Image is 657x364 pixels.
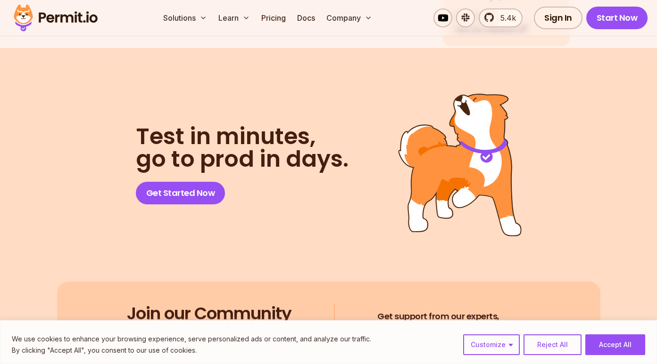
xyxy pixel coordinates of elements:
a: Pricing [258,8,290,27]
button: Learn [215,8,254,27]
span: Test in minutes, [136,125,349,148]
h4: Learn from fellow devs [377,310,499,336]
a: 5.4k [479,8,523,27]
a: Get Started Now [136,182,225,204]
a: Docs [293,8,319,27]
span: 5.4k [495,12,516,24]
p: We use cookies to enhance your browsing experience, serve personalized ads or content, and analyz... [12,333,371,345]
h3: Join our Community [127,304,291,323]
a: Sign In [534,7,582,29]
span: Get support from our experts, [377,310,499,323]
button: Accept All [585,334,645,355]
img: Permit logo [9,2,102,34]
p: By clicking "Accept All", you consent to our use of cookies. [12,345,371,356]
button: Customize [463,334,520,355]
button: Solutions [159,8,211,27]
h2: go to prod in days. [136,125,349,170]
button: Reject All [524,334,582,355]
button: Company [323,8,376,27]
a: Start Now [586,7,648,29]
